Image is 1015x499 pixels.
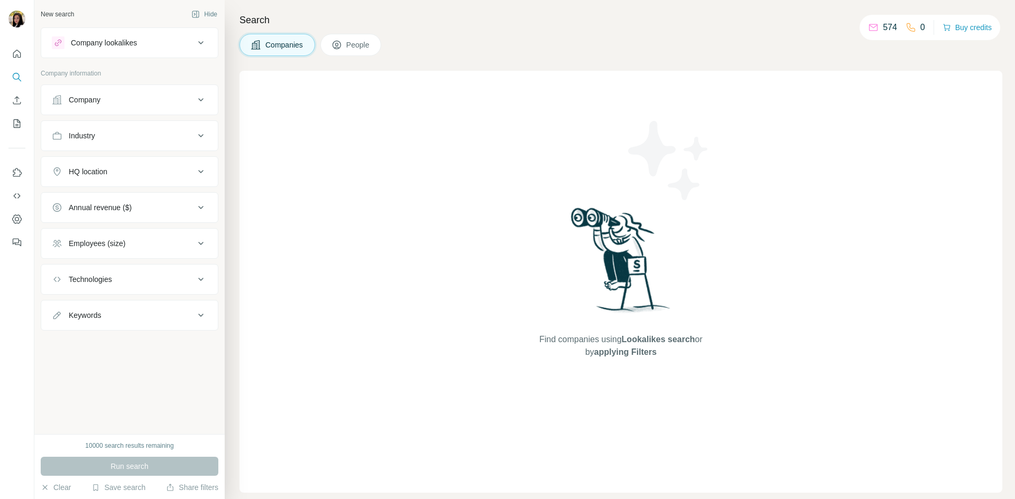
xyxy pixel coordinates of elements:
[41,267,218,292] button: Technologies
[883,21,897,34] p: 574
[622,335,695,344] span: Lookalikes search
[69,202,132,213] div: Annual revenue ($)
[69,130,95,141] div: Industry
[41,195,218,220] button: Annual revenue ($)
[8,44,25,63] button: Quick start
[346,40,371,50] span: People
[41,482,71,493] button: Clear
[566,205,676,323] img: Surfe Illustration - Woman searching with binoculars
[621,113,716,208] img: Surfe Illustration - Stars
[69,238,125,249] div: Employees (size)
[41,30,218,55] button: Company lookalikes
[41,303,218,328] button: Keywords
[8,210,25,229] button: Dashboard
[41,159,218,184] button: HQ location
[536,333,705,359] span: Find companies using or by
[85,441,173,450] div: 10000 search results remaining
[41,87,218,112] button: Company
[8,233,25,252] button: Feedback
[184,6,225,22] button: Hide
[8,68,25,87] button: Search
[166,482,218,493] button: Share filters
[594,347,657,356] span: applying Filters
[239,13,1002,27] h4: Search
[265,40,304,50] span: Companies
[71,37,137,48] div: Company lookalikes
[41,123,218,148] button: Industry
[8,91,25,110] button: Enrich CSV
[920,21,925,34] p: 0
[8,114,25,133] button: My lists
[41,69,218,78] p: Company information
[943,20,992,35] button: Buy credits
[41,10,74,19] div: New search
[69,166,107,177] div: HQ location
[41,231,218,256] button: Employees (size)
[69,274,112,285] div: Technologies
[69,310,101,321] div: Keywords
[91,482,145,493] button: Save search
[8,163,25,182] button: Use Surfe on LinkedIn
[69,95,100,105] div: Company
[8,11,25,27] img: Avatar
[8,186,25,205] button: Use Surfe API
